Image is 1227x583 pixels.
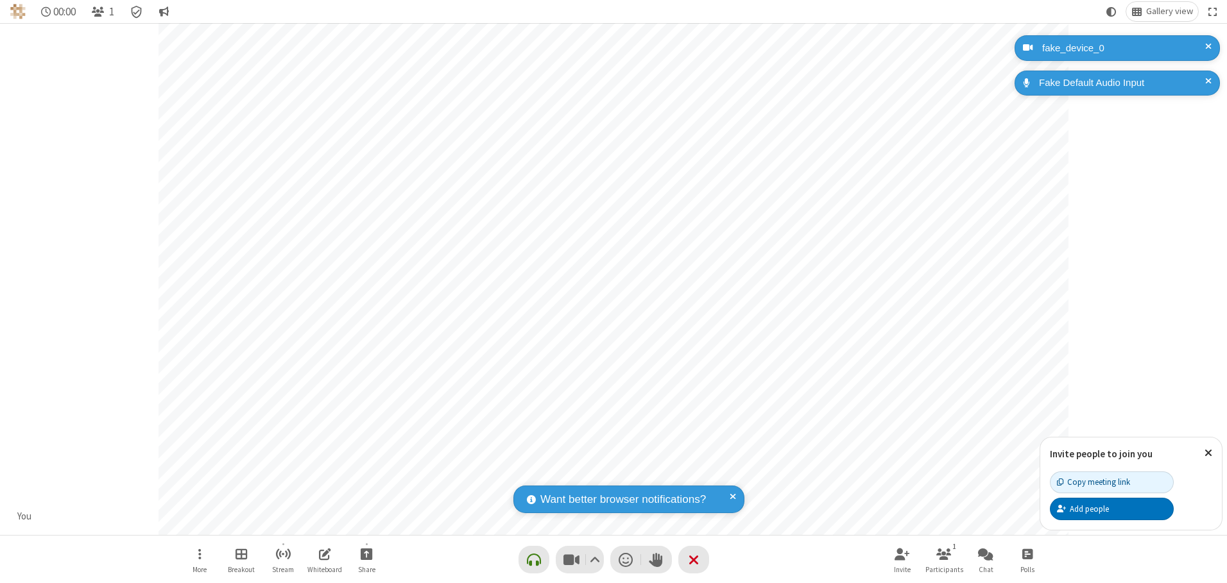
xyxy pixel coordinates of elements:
[1034,76,1210,90] div: Fake Default Audio Input
[949,541,960,552] div: 1
[1195,437,1222,469] button: Close popover
[109,6,114,18] span: 1
[1203,2,1223,21] button: Fullscreen
[540,491,706,508] span: Want better browser notifications?
[228,566,255,573] span: Breakout
[1020,566,1034,573] span: Polls
[556,546,604,573] button: Stop video (Alt+V)
[586,546,603,573] button: Video setting
[1050,448,1153,460] label: Invite people to join you
[53,6,76,18] span: 00:00
[1057,476,1130,488] div: Copy meeting link
[1146,6,1193,17] span: Gallery view
[519,546,549,573] button: Connect your audio
[966,541,1005,578] button: Open chat
[36,2,82,21] div: Timer
[86,2,119,21] button: Open participant list
[610,546,641,573] button: Send a reaction
[894,566,911,573] span: Invite
[1050,471,1174,493] button: Copy meeting link
[124,2,149,21] div: Meeting details Encryption enabled
[222,541,261,578] button: Manage Breakout Rooms
[883,541,922,578] button: Invite participants (Alt+I)
[678,546,709,573] button: End or leave meeting
[641,546,672,573] button: Raise hand
[13,509,37,524] div: You
[193,566,207,573] span: More
[1126,2,1198,21] button: Change layout
[1101,2,1122,21] button: Using system theme
[272,566,294,573] span: Stream
[347,541,386,578] button: Start sharing
[305,541,344,578] button: Open shared whiteboard
[1050,498,1174,520] button: Add people
[358,566,375,573] span: Share
[1008,541,1047,578] button: Open poll
[180,541,219,578] button: Open menu
[307,566,342,573] span: Whiteboard
[10,4,26,19] img: QA Selenium DO NOT DELETE OR CHANGE
[264,541,302,578] button: Start streaming
[153,2,174,21] button: Conversation
[1038,41,1210,56] div: fake_device_0
[925,566,963,573] span: Participants
[979,566,993,573] span: Chat
[925,541,963,578] button: Open participant list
